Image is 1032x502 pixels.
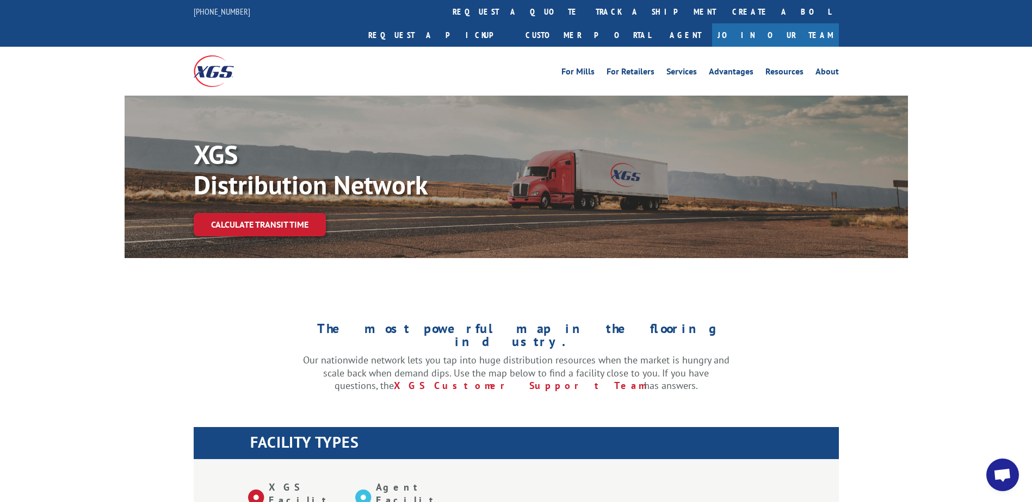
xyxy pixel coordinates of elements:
[815,67,839,79] a: About
[394,379,644,392] a: XGS Customer Support Team
[194,213,326,236] a: Calculate transit time
[303,322,730,354] h1: The most powerful map in the flooring industry.
[194,139,520,200] p: XGS Distribution Network
[659,23,712,47] a: Agent
[561,67,595,79] a: For Mills
[709,67,753,79] a: Advantages
[303,354,730,392] p: Our nationwide network lets you tap into huge distribution resources when the market is hungry an...
[194,6,250,17] a: [PHONE_NUMBER]
[986,459,1019,491] a: Open chat
[666,67,697,79] a: Services
[517,23,659,47] a: Customer Portal
[765,67,804,79] a: Resources
[250,435,839,455] h1: FACILITY TYPES
[607,67,654,79] a: For Retailers
[712,23,839,47] a: Join Our Team
[360,23,517,47] a: Request a pickup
